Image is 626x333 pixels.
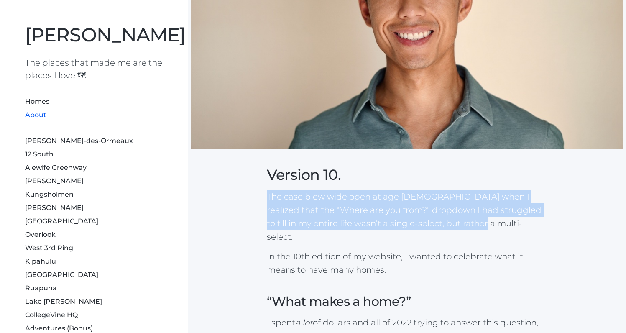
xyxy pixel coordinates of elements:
h3: “What makes a home?” [267,293,547,310]
p: The case blew wide open at age [DEMOGRAPHIC_DATA] when I realized that the “Where are you from?” ... [267,190,547,243]
a: CollegeVine HQ [25,311,78,319]
a: [PERSON_NAME] [25,23,185,46]
a: Kipahulu [25,257,56,265]
a: Ruapuna [25,284,57,292]
a: [GEOGRAPHIC_DATA] [25,271,98,279]
a: 12 South [25,150,54,158]
a: About [25,111,46,119]
h2: Version 10. [267,166,547,184]
a: Adventures (Bonus) [25,324,93,332]
a: [PERSON_NAME] [25,177,84,185]
a: Lake [PERSON_NAME] [25,297,102,305]
a: West 3rd Ring [25,244,73,252]
a: Kungsholmen [25,190,74,198]
a: [PERSON_NAME]-des-Ormeaux [25,137,133,145]
a: Alewife Greenway [25,164,87,172]
h1: The places that made me are the places I love 🗺 [25,56,163,82]
em: a lot [295,318,313,328]
a: [GEOGRAPHIC_DATA] [25,217,98,225]
p: In the 10th edition of my website, I wanted to celebrate what it means to have many homes. [267,250,547,277]
a: Overlook [25,231,56,238]
a: Homes [25,97,49,105]
a: [PERSON_NAME] [25,204,84,212]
